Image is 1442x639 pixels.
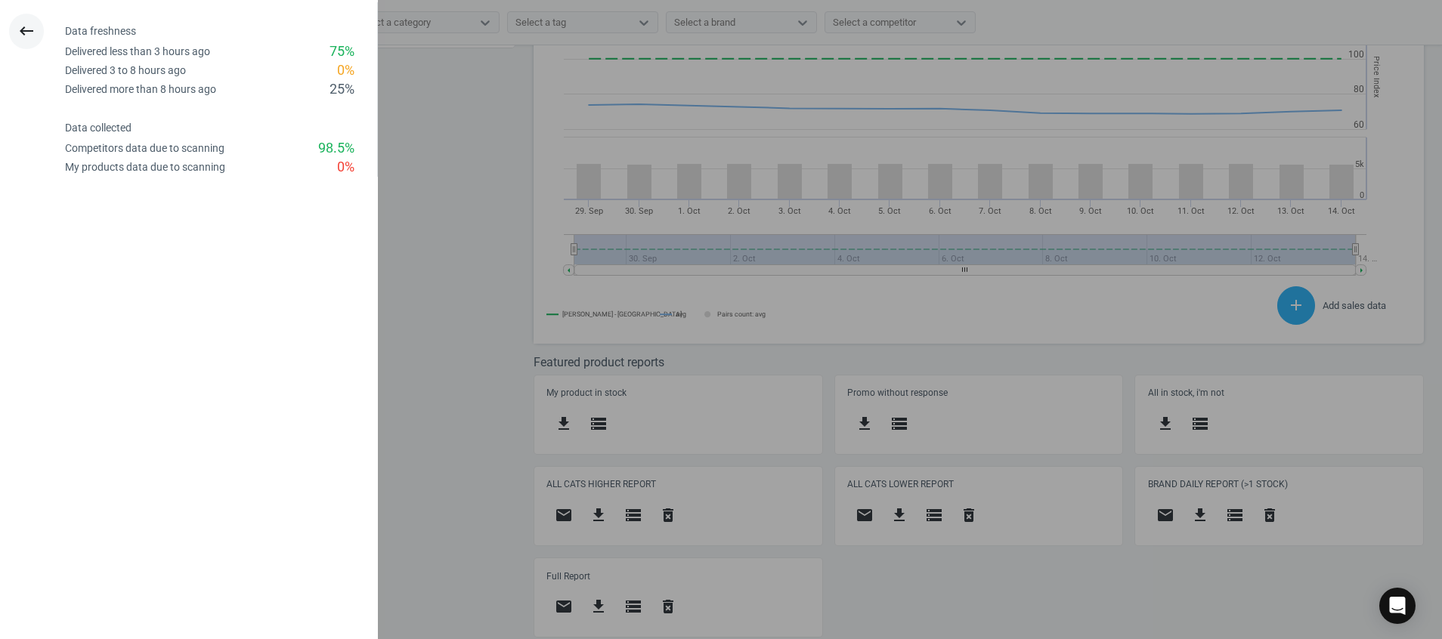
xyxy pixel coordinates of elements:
[337,158,354,177] div: 0 %
[318,139,354,158] div: 98.5 %
[65,45,210,59] div: Delivered less than 3 hours ago
[330,80,354,99] div: 25 %
[9,14,44,49] button: keyboard_backspace
[17,22,36,40] i: keyboard_backspace
[330,42,354,61] div: 75 %
[65,82,216,97] div: Delivered more than 8 hours ago
[1379,588,1416,624] div: Open Intercom Messenger
[65,160,225,174] div: My products data due to scanning
[337,61,354,80] div: 0 %
[65,25,377,38] h4: Data freshness
[65,63,186,78] div: Delivered 3 to 8 hours ago
[65,122,377,134] h4: Data collected
[65,141,224,156] div: Competitors data due to scanning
